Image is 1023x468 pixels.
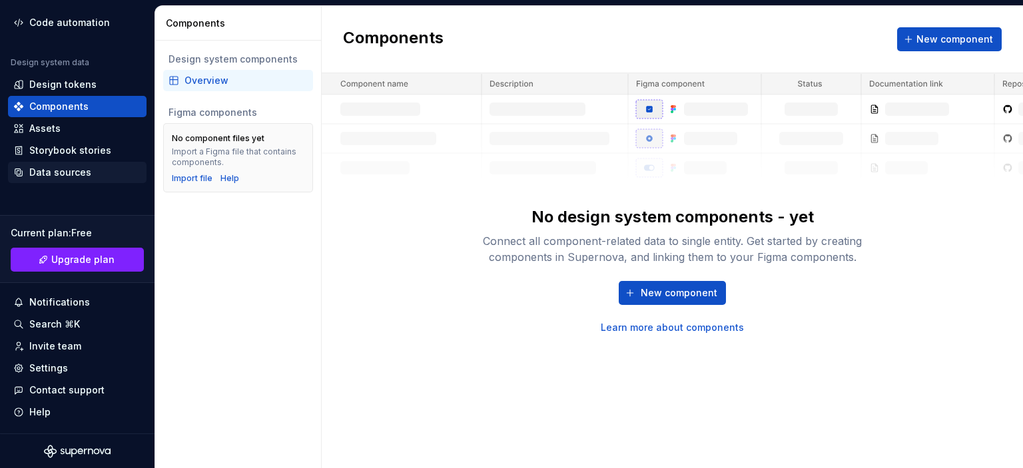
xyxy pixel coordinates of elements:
div: Components [29,100,89,113]
div: No design system components - yet [531,206,814,228]
a: Design tokens [8,74,147,95]
span: Upgrade plan [51,253,115,266]
a: Storybook stories [8,140,147,161]
span: New component [916,33,993,46]
div: Storybook stories [29,144,111,157]
div: No component files yet [172,133,264,144]
div: Invite team [29,340,81,353]
a: Learn more about components [601,321,744,334]
button: Contact support [8,379,147,401]
div: Code automation [29,16,110,29]
div: Overview [184,74,308,87]
button: Notifications [8,292,147,313]
div: Contact support [29,383,105,397]
a: Components [8,96,147,117]
div: Help [29,405,51,419]
h2: Components [343,27,444,51]
button: Import file [172,173,212,184]
div: Current plan : Free [11,226,144,240]
a: Settings [8,357,147,379]
a: Help [220,173,239,184]
a: Data sources [8,162,147,183]
a: Code automation [8,12,147,33]
button: Help [8,401,147,423]
div: Assets [29,122,61,135]
svg: Supernova Logo [44,445,111,458]
div: Settings [29,361,68,375]
div: Import a Figma file that contains components. [172,146,304,168]
div: Connect all component-related data to single entity. Get started by creating components in Supern... [460,233,886,265]
a: Assets [8,118,147,139]
button: Search ⌘K [8,314,147,335]
button: New component [619,281,726,305]
button: Upgrade plan [11,248,144,272]
div: Data sources [29,166,91,179]
a: Overview [163,70,313,91]
div: Components [166,17,316,30]
span: New component [641,286,717,300]
div: Notifications [29,296,90,309]
div: Design tokens [29,78,97,91]
div: Search ⌘K [29,318,80,331]
a: Invite team [8,336,147,357]
div: Design system components [169,53,308,66]
button: New component [897,27,1002,51]
div: Figma components [169,106,308,119]
div: Design system data [11,57,89,68]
